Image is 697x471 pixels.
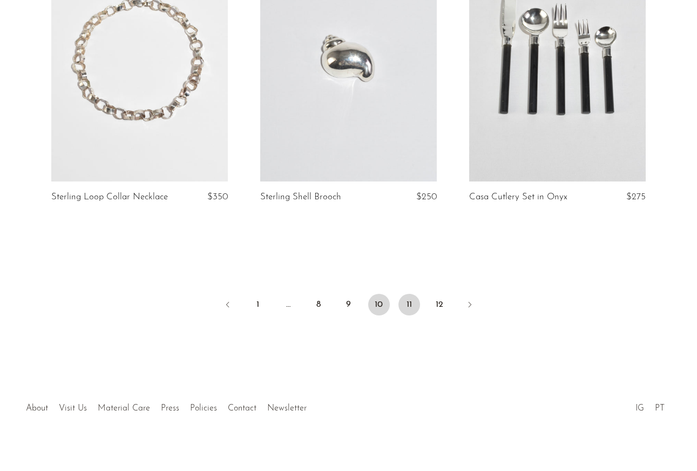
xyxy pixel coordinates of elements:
[26,404,48,413] a: About
[217,294,239,318] a: Previous
[469,192,567,202] a: Casa Cutlery Set in Onyx
[630,395,670,416] ul: Social Medias
[368,294,390,315] span: 10
[21,395,312,416] ul: Quick links
[626,192,646,201] span: $275
[228,404,256,413] a: Contact
[459,294,481,318] a: Next
[278,294,299,315] span: …
[398,294,420,315] a: 11
[429,294,450,315] a: 12
[98,404,150,413] a: Material Care
[247,294,269,315] a: 1
[338,294,360,315] a: 9
[416,192,437,201] span: $250
[308,294,329,315] a: 8
[655,404,665,413] a: PT
[260,192,341,202] a: Sterling Shell Brooch
[635,404,644,413] a: IG
[59,404,87,413] a: Visit Us
[207,192,228,201] span: $350
[51,192,168,202] a: Sterling Loop Collar Necklace
[190,404,217,413] a: Policies
[161,404,179,413] a: Press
